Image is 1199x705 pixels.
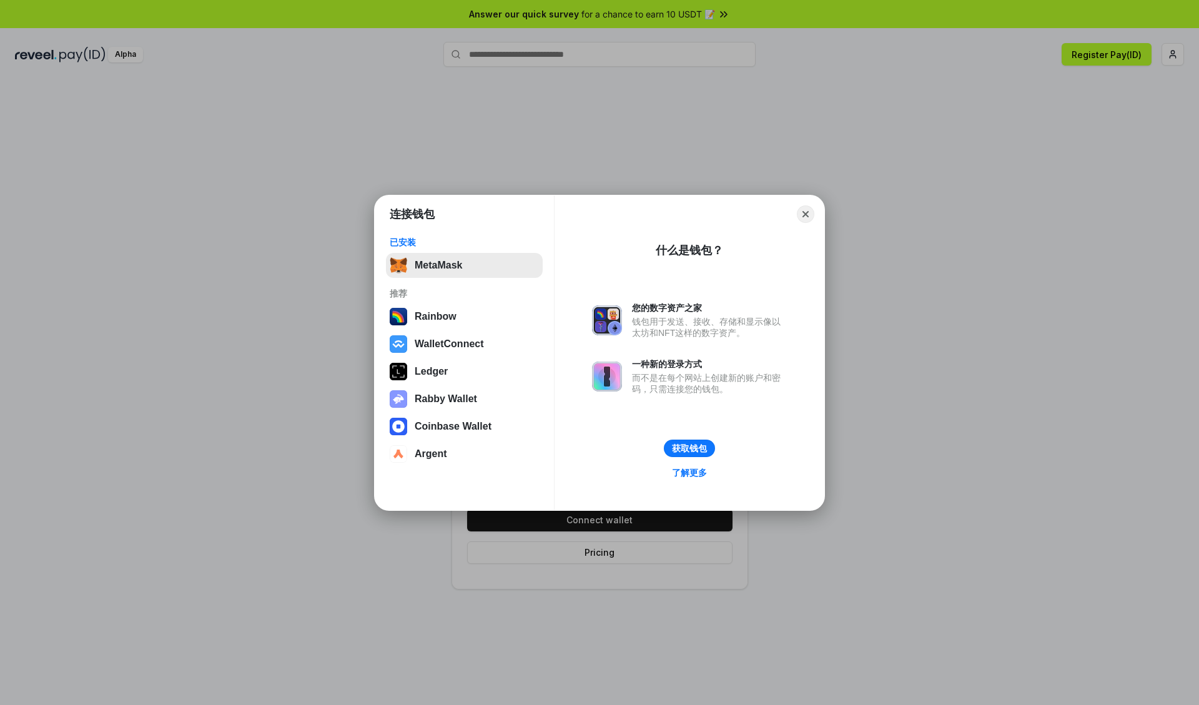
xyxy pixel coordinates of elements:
[386,304,543,329] button: Rainbow
[386,441,543,466] button: Argent
[664,440,715,457] button: 获取钱包
[415,366,448,377] div: Ledger
[390,288,539,299] div: 推荐
[415,393,477,405] div: Rabby Wallet
[386,332,543,357] button: WalletConnect
[415,338,484,350] div: WalletConnect
[390,237,539,248] div: 已安装
[386,253,543,278] button: MetaMask
[632,302,787,313] div: 您的数字资产之家
[390,445,407,463] img: svg+xml,%3Csvg%20width%3D%2228%22%20height%3D%2228%22%20viewBox%3D%220%200%2028%2028%22%20fill%3D...
[415,311,456,322] div: Rainbow
[656,243,723,258] div: 什么是钱包？
[390,363,407,380] img: svg+xml,%3Csvg%20xmlns%3D%22http%3A%2F%2Fwww.w3.org%2F2000%2Fsvg%22%20width%3D%2228%22%20height%3...
[390,207,435,222] h1: 连接钱包
[390,418,407,435] img: svg+xml,%3Csvg%20width%3D%2228%22%20height%3D%2228%22%20viewBox%3D%220%200%2028%2028%22%20fill%3D...
[415,448,447,460] div: Argent
[390,390,407,408] img: svg+xml,%3Csvg%20xmlns%3D%22http%3A%2F%2Fwww.w3.org%2F2000%2Fsvg%22%20fill%3D%22none%22%20viewBox...
[415,260,462,271] div: MetaMask
[632,372,787,395] div: 而不是在每个网站上创建新的账户和密码，只需连接您的钱包。
[672,443,707,454] div: 获取钱包
[632,316,787,338] div: 钱包用于发送、接收、存储和显示像以太坊和NFT这样的数字资产。
[390,308,407,325] img: svg+xml,%3Csvg%20width%3D%22120%22%20height%3D%22120%22%20viewBox%3D%220%200%20120%20120%22%20fil...
[592,362,622,392] img: svg+xml,%3Csvg%20xmlns%3D%22http%3A%2F%2Fwww.w3.org%2F2000%2Fsvg%22%20fill%3D%22none%22%20viewBox...
[390,257,407,274] img: svg+xml,%3Csvg%20fill%3D%22none%22%20height%3D%2233%22%20viewBox%3D%220%200%2035%2033%22%20width%...
[632,358,787,370] div: 一种新的登录方式
[386,414,543,439] button: Coinbase Wallet
[672,467,707,478] div: 了解更多
[386,387,543,412] button: Rabby Wallet
[592,305,622,335] img: svg+xml,%3Csvg%20xmlns%3D%22http%3A%2F%2Fwww.w3.org%2F2000%2Fsvg%22%20fill%3D%22none%22%20viewBox...
[386,359,543,384] button: Ledger
[390,335,407,353] img: svg+xml,%3Csvg%20width%3D%2228%22%20height%3D%2228%22%20viewBox%3D%220%200%2028%2028%22%20fill%3D...
[797,205,814,223] button: Close
[664,465,714,481] a: 了解更多
[415,421,491,432] div: Coinbase Wallet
